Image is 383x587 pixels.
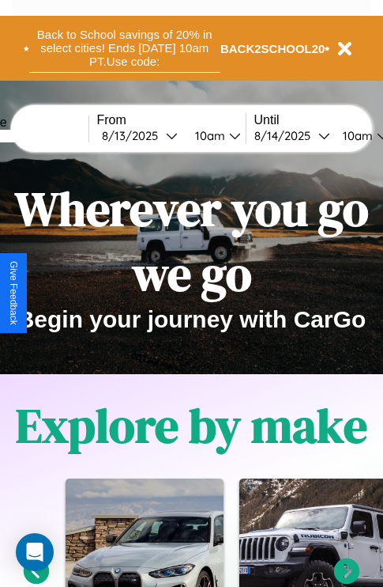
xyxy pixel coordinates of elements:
[8,261,19,325] div: Give Feedback
[97,127,182,144] button: 8/13/2025
[16,393,367,458] h1: Explore by make
[182,127,246,144] button: 10am
[16,533,54,571] div: Open Intercom Messenger
[102,128,166,143] div: 8 / 13 / 2025
[335,128,377,143] div: 10am
[220,42,325,55] b: BACK2SCHOOL20
[187,128,229,143] div: 10am
[254,128,318,143] div: 8 / 14 / 2025
[97,113,246,127] label: From
[29,24,220,73] button: Back to School savings of 20% in select cities! Ends [DATE] 10am PT.Use code:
